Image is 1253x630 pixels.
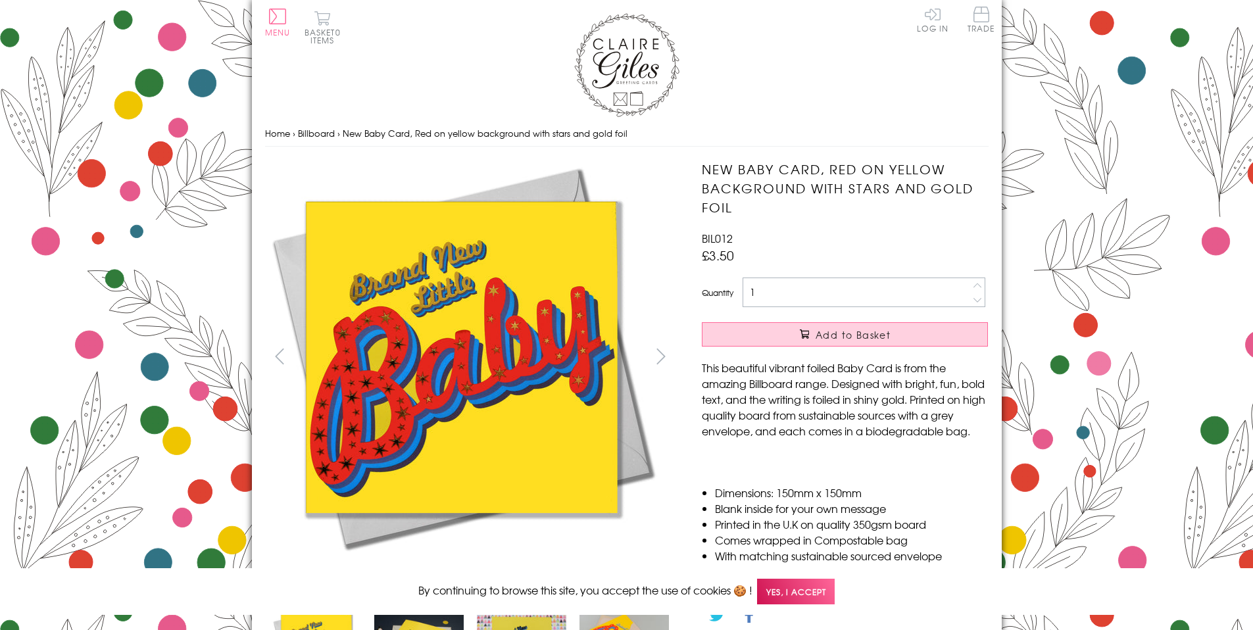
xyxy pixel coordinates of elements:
[968,7,995,35] a: Trade
[265,120,989,147] nav: breadcrumbs
[265,160,660,554] img: New Baby Card, Red on yellow background with stars and gold foil
[715,485,988,500] li: Dimensions: 150mm x 150mm
[265,26,291,38] span: Menu
[968,7,995,32] span: Trade
[715,516,988,532] li: Printed in the U.K on quality 350gsm board
[715,548,988,564] li: With matching sustainable sourced envelope
[702,322,988,347] button: Add to Basket
[265,127,290,139] a: Home
[715,532,988,548] li: Comes wrapped in Compostable bag
[702,246,734,264] span: £3.50
[715,500,988,516] li: Blank inside for your own message
[298,127,335,139] a: Billboard
[702,287,733,299] label: Quantity
[757,579,835,604] span: Yes, I accept
[702,160,988,216] h1: New Baby Card, Red on yellow background with stars and gold foil
[574,13,679,117] img: Claire Giles Greetings Cards
[293,127,295,139] span: ›
[702,360,988,439] p: This beautiful vibrant foiled Baby Card is from the amazing Billboard range. Designed with bright...
[715,564,988,579] li: Can be sent with Royal Mail standard letter stamps.
[702,230,733,246] span: BIL012
[310,26,341,46] span: 0 items
[646,341,676,371] button: next
[265,9,291,36] button: Menu
[265,341,295,371] button: prev
[305,11,341,44] button: Basket0 items
[343,127,627,139] span: New Baby Card, Red on yellow background with stars and gold foil
[917,7,948,32] a: Log In
[337,127,340,139] span: ›
[816,328,891,341] span: Add to Basket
